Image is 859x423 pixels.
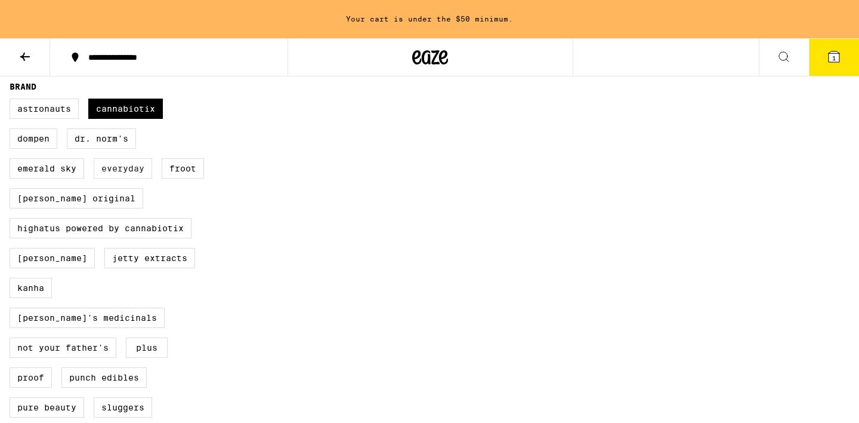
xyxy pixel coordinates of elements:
span: 1 [832,54,836,62]
label: Dompen [10,128,57,149]
label: Astronauts [10,99,79,119]
label: Cannabiotix [88,99,163,119]
label: [PERSON_NAME]'s Medicinals [10,308,165,328]
label: Not Your Father's [10,338,116,358]
label: Froot [162,158,204,179]
label: Pure Beauty [10,397,84,418]
legend: Brand [10,82,36,91]
label: Dr. Norm's [67,128,136,149]
label: Everyday [94,158,152,179]
label: Punch Edibles [61,367,147,388]
label: Proof [10,367,52,388]
label: Emerald Sky [10,158,84,179]
label: Jetty Extracts [104,248,195,268]
label: Highatus Powered by Cannabiotix [10,218,191,238]
span: Hi. Need any help? [7,8,86,18]
label: PLUS [126,338,168,358]
label: [PERSON_NAME] Original [10,188,143,209]
button: 1 [809,39,859,76]
label: [PERSON_NAME] [10,248,95,268]
label: Kanha [10,278,52,298]
label: Sluggers [94,397,152,418]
